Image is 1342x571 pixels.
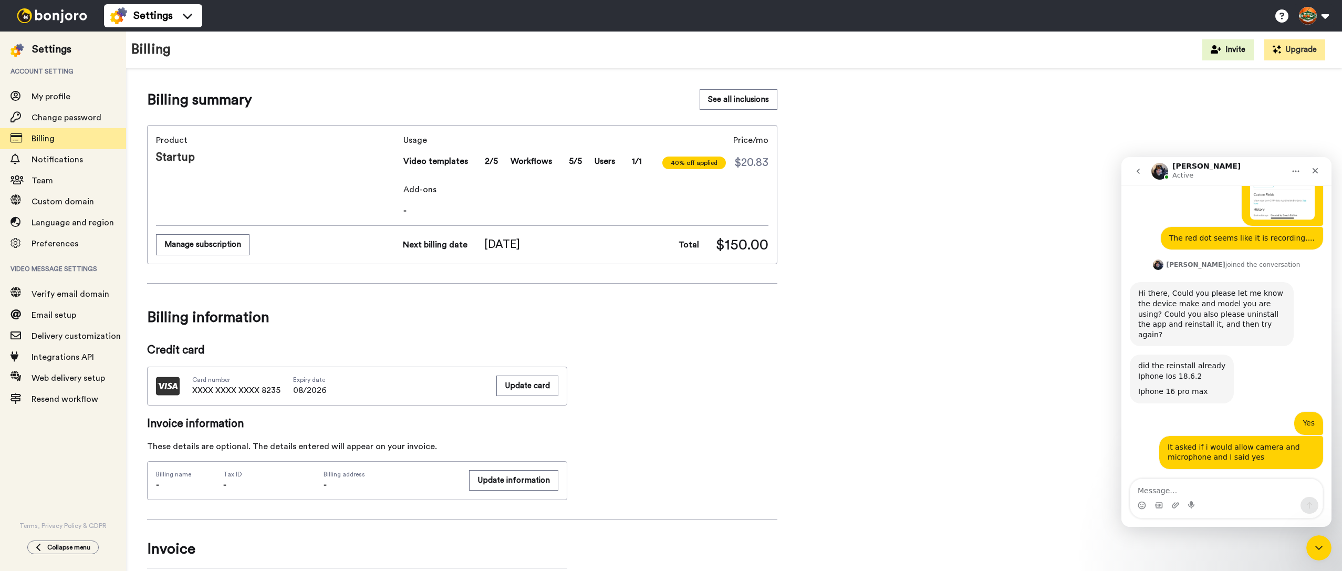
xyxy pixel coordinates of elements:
span: $150.00 [716,234,768,255]
span: Delivery customization [32,332,121,340]
span: Expiry date [293,376,327,384]
span: Total [679,238,699,251]
button: Invite [1202,39,1254,60]
span: [DATE] [484,237,520,253]
span: Notifications [32,155,83,164]
button: Update card [496,376,558,396]
span: Collapse menu [47,543,90,552]
span: Tax ID [223,470,242,479]
span: Billing [32,134,55,143]
span: - [403,204,768,217]
iframe: Intercom live chat [1121,157,1331,527]
span: $20.83 [734,155,768,171]
span: - [223,481,226,489]
span: Email setup [32,311,76,319]
button: See all inclusions [700,89,777,110]
span: XXXX XXXX XXXX 8235 [192,384,280,397]
button: Manage subscription [156,234,249,255]
div: Settings [32,42,71,57]
span: 1/1 [632,155,642,168]
span: 5/5 [569,155,582,168]
span: Integrations API [32,353,94,361]
img: settings-colored.svg [11,44,24,57]
span: Video templates [403,155,468,168]
span: Billing address [324,470,457,479]
span: Language and region [32,219,114,227]
span: Settings [133,8,173,23]
span: 08/2026 [293,384,327,397]
span: Users [595,155,615,168]
span: Price/mo [733,134,768,147]
span: Custom domain [32,198,94,206]
span: Workflows [511,155,552,168]
span: 40% off applied [662,157,726,169]
span: Invoice information [147,416,567,432]
iframe: Intercom live chat [1306,535,1331,560]
span: 2/5 [485,155,498,168]
span: Product [156,134,399,147]
span: - [156,481,159,489]
span: Add-ons [403,183,768,196]
span: Invoice [147,538,567,559]
span: Billing name [156,470,191,479]
span: Startup [156,150,399,165]
span: Web delivery setup [32,374,105,382]
span: Credit card [147,342,567,358]
span: Billing summary [147,89,252,110]
img: settings-colored.svg [110,7,127,24]
span: Usage [403,134,642,147]
img: bj-logo-header-white.svg [13,8,91,23]
h1: Billing [131,42,171,57]
div: These details are optional. The details entered will appear on your invoice. [147,440,567,453]
span: Change password [32,113,101,122]
span: Resend workflow [32,395,98,403]
span: - [324,481,327,489]
span: Card number [192,376,280,384]
span: Team [32,177,53,185]
span: Verify email domain [32,290,109,298]
span: My profile [32,92,70,101]
span: Preferences [32,240,78,248]
span: Next billing date [403,238,467,251]
button: Collapse menu [27,541,99,554]
button: Update information [469,470,558,491]
button: Upgrade [1264,39,1325,60]
span: Billing information [147,303,777,332]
